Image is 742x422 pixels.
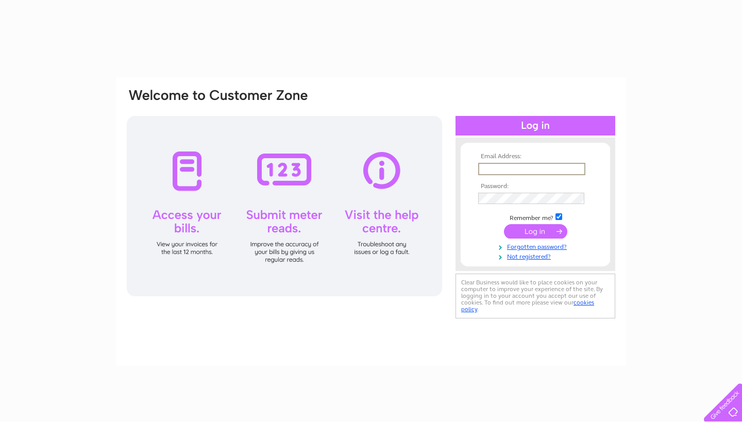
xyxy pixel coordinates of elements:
[476,183,595,190] th: Password:
[456,274,615,318] div: Clear Business would like to place cookies on your computer to improve your experience of the sit...
[504,224,567,239] input: Submit
[478,241,595,251] a: Forgotten password?
[478,251,595,261] a: Not registered?
[476,212,595,222] td: Remember me?
[476,153,595,160] th: Email Address:
[461,299,594,313] a: cookies policy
